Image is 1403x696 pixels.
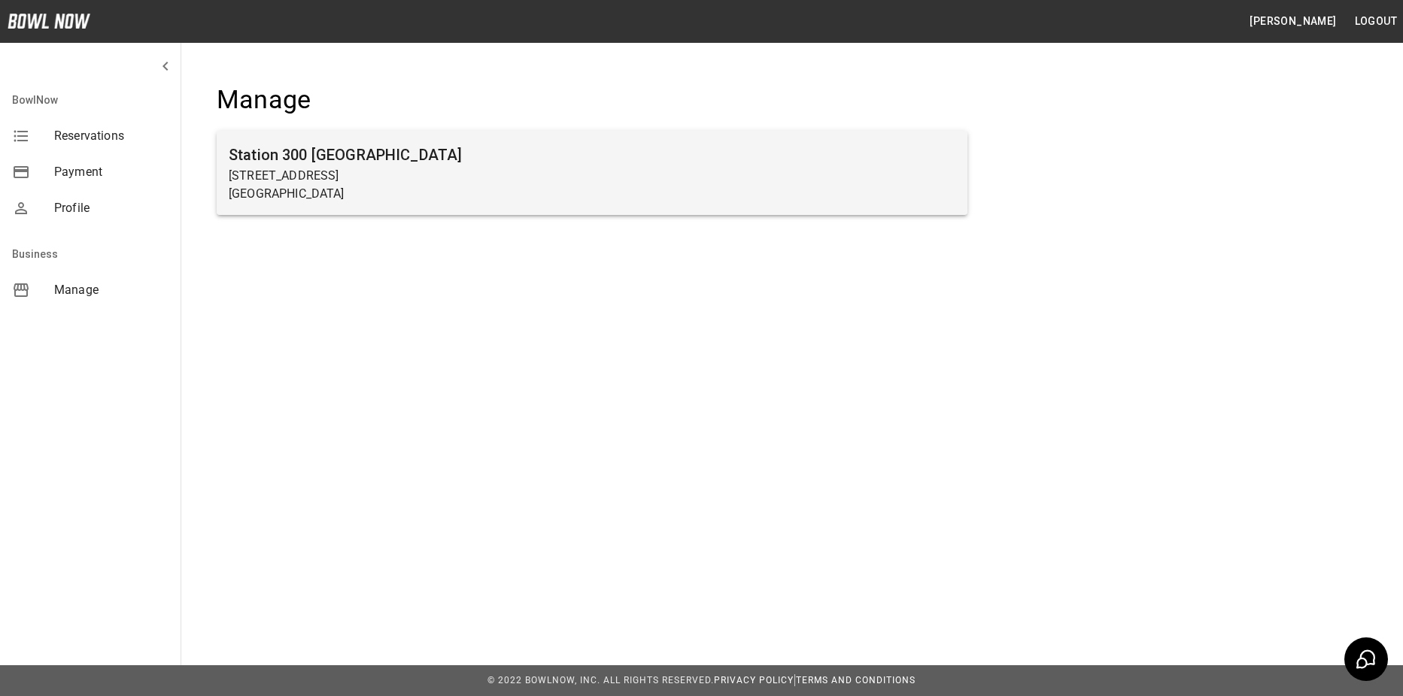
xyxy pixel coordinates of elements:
[8,14,90,29] img: logo
[229,167,955,185] p: [STREET_ADDRESS]
[229,185,955,203] p: [GEOGRAPHIC_DATA]
[54,281,169,299] span: Manage
[714,675,794,685] a: Privacy Policy
[487,675,714,685] span: © 2022 BowlNow, Inc. All Rights Reserved.
[54,127,169,145] span: Reservations
[54,163,169,181] span: Payment
[1244,8,1342,35] button: [PERSON_NAME]
[796,675,916,685] a: Terms and Conditions
[217,84,967,116] h4: Manage
[54,199,169,217] span: Profile
[1349,8,1403,35] button: Logout
[229,143,955,167] h6: Station 300 [GEOGRAPHIC_DATA]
